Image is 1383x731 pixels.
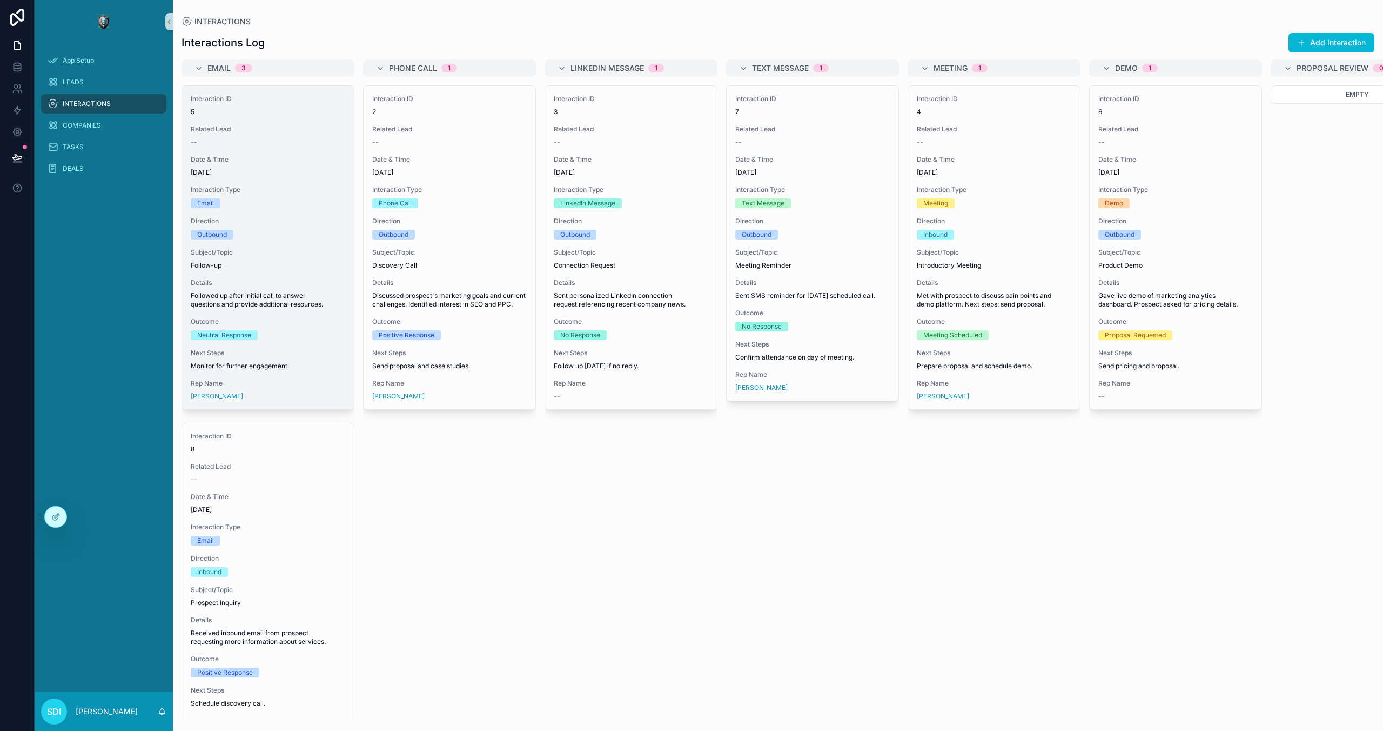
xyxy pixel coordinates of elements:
[908,85,1080,410] a: Interaction ID4Related Lead--Date & Time[DATE]Interaction TypeMeetingDirectionInboundSubject/Topi...
[735,383,788,392] a: [PERSON_NAME]
[917,392,969,401] span: [PERSON_NAME]
[554,248,708,257] span: Subject/Topic
[1098,291,1253,309] span: Gave live demo of marketing analytics dashboard. Prospect asked for pricing details.
[1098,155,1253,164] span: Date & Time
[1105,198,1123,208] div: Demo
[372,185,527,194] span: Interaction Type
[197,567,221,577] div: Inbound
[742,230,771,240] div: Outbound
[191,291,345,309] span: Followed up after initial call to answer questions and provide additional resources.
[41,72,166,92] a: LEADS
[560,198,615,208] div: LinkedIn Message
[197,330,251,340] div: Neutral Response
[197,668,253,677] div: Positive Response
[735,309,890,317] span: Outcome
[1098,248,1253,257] span: Subject/Topic
[63,78,84,87] span: LEADS
[917,217,1071,225] span: Direction
[372,362,527,370] span: Send proposal and case studies.
[191,554,345,563] span: Direction
[197,198,214,208] div: Email
[379,330,434,340] div: Positive Response
[191,261,345,270] span: Follow-up
[191,432,345,441] span: Interaction ID
[978,64,981,72] div: 1
[363,85,536,410] a: Interaction ID2Related Lead--Date & Time[DATE]Interaction TypePhone CallDirectionOutboundSubject/...
[923,198,948,208] div: Meeting
[191,138,197,147] span: --
[448,64,451,72] div: 1
[41,94,166,114] a: INTERACTIONS
[655,64,657,72] div: 1
[923,330,982,340] div: Meeting Scheduled
[554,349,708,357] span: Next Steps
[1098,317,1253,326] span: Outcome
[917,349,1071,357] span: Next Steps
[372,379,527,388] span: Rep Name
[820,64,822,72] div: 1
[41,116,166,135] a: COMPANIES
[372,317,527,326] span: Outcome
[1098,185,1253,194] span: Interaction Type
[735,248,890,257] span: Subject/Topic
[735,217,890,225] span: Direction
[191,475,197,484] span: --
[191,523,345,531] span: Interaction Type
[191,629,345,646] span: Received inbound email from prospect requesting more information about services.
[917,278,1071,287] span: Details
[554,95,708,103] span: Interaction ID
[917,108,1071,116] span: 4
[191,379,345,388] span: Rep Name
[554,291,708,309] span: Sent personalized LinkedIn connection request referencing recent company news.
[1098,217,1253,225] span: Direction
[934,63,968,74] span: Meeting
[917,185,1071,194] span: Interaction Type
[182,85,354,410] a: Interaction ID5Related Lead--Date & Time[DATE]Interaction TypeEmailDirectionOutboundSubject/Topic...
[47,705,61,718] span: SDI
[207,63,231,74] span: Email
[191,686,345,695] span: Next Steps
[194,16,251,27] span: INTERACTIONS
[1297,63,1368,74] span: Proposal Review
[191,349,345,357] span: Next Steps
[379,230,408,240] div: Outbound
[389,63,437,74] span: Phone Call
[554,108,708,116] span: 3
[917,248,1071,257] span: Subject/Topic
[1098,168,1253,177] span: [DATE]
[372,261,527,270] span: Discovery Call
[372,392,425,401] a: [PERSON_NAME]
[191,445,345,454] span: 8
[735,291,890,300] span: Sent SMS reminder for [DATE] scheduled call.
[917,261,1071,270] span: Introductory Meeting
[191,655,345,663] span: Outcome
[1346,90,1368,98] span: Empty
[191,586,345,594] span: Subject/Topic
[76,706,138,717] p: [PERSON_NAME]
[1105,230,1134,240] div: Outbound
[554,261,708,270] span: Connection Request
[191,392,243,401] a: [PERSON_NAME]
[726,85,899,401] a: Interaction ID7Related Lead--Date & Time[DATE]Interaction TypeText MessageDirectionOutboundSubjec...
[917,317,1071,326] span: Outcome
[917,155,1071,164] span: Date & Time
[917,291,1071,309] span: Met with prospect to discuss pain points and demo platform. Next steps: send proposal.
[63,143,84,151] span: TASKS
[742,322,782,331] div: No Response
[1098,362,1253,370] span: Send pricing and proposal.
[191,616,345,624] span: Details
[917,138,923,147] span: --
[372,291,527,309] span: Discussed prospect's marketing goals and current challenges. Identified interest in SEO and PPC.
[742,198,784,208] div: Text Message
[191,217,345,225] span: Direction
[554,168,708,177] span: [DATE]
[560,230,590,240] div: Outbound
[372,95,527,103] span: Interaction ID
[372,168,527,177] span: [DATE]
[735,340,890,349] span: Next Steps
[1098,95,1253,103] span: Interaction ID
[372,138,379,147] span: --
